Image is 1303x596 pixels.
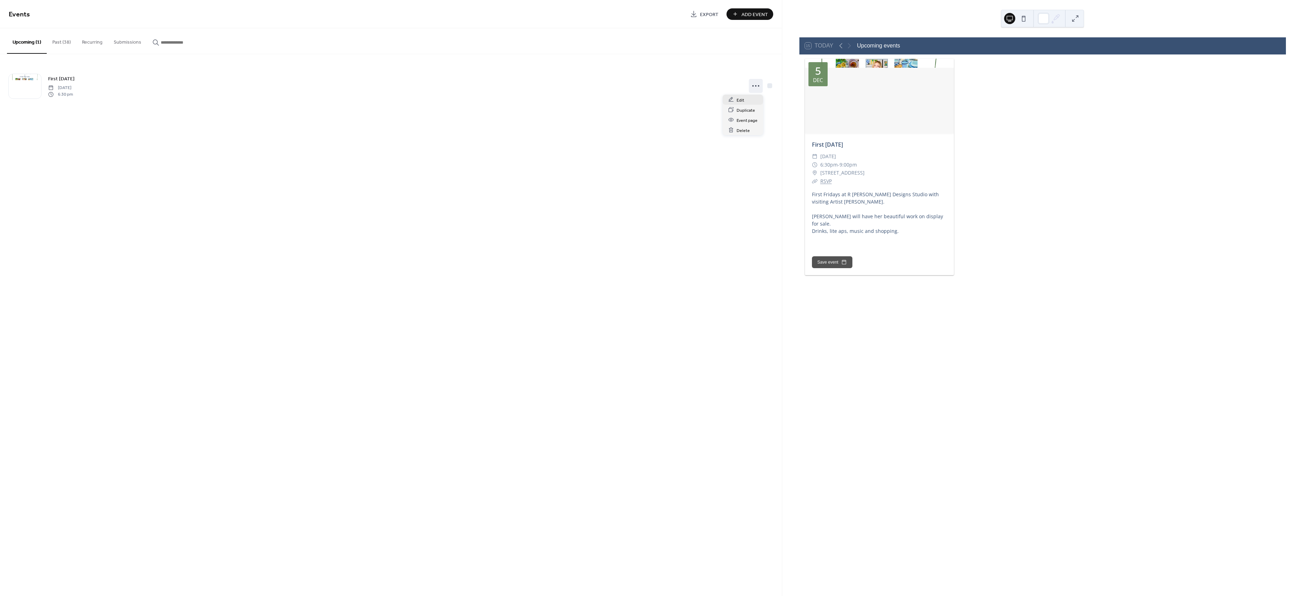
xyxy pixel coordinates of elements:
button: Add Event [726,8,773,20]
div: Dec [813,78,823,83]
span: - [838,161,839,169]
span: [DATE] [48,85,73,91]
div: ​ [812,169,818,177]
div: Upcoming events [857,42,900,50]
span: Add Event [741,11,768,18]
span: Events [9,8,30,21]
span: Edit [737,96,744,104]
a: Export [685,8,724,20]
button: Past (38) [47,28,76,53]
button: Upcoming (1) [7,28,47,54]
button: Save event [812,256,852,268]
span: Event page [737,117,758,124]
span: 6:30 pm [48,91,73,97]
span: Duplicate [737,106,755,114]
button: Recurring [76,28,108,53]
span: Export [700,11,718,18]
button: Submissions [108,28,147,53]
span: 6:30pm [820,161,838,169]
span: [DATE] [820,152,836,161]
a: First [DATE] [48,75,75,83]
div: ​ [812,152,818,161]
span: [STREET_ADDRESS] [820,169,865,177]
div: First Fridays at R [PERSON_NAME] Designs Studio with visiting Artist [PERSON_NAME]. [PERSON_NAME]... [805,191,954,242]
a: First [DATE] [812,141,843,148]
div: 5 [815,66,821,76]
div: ​ [812,161,818,169]
div: ​ [812,177,818,185]
span: Delete [737,127,750,134]
span: 9:00pm [839,161,857,169]
a: RSVP [820,178,832,184]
